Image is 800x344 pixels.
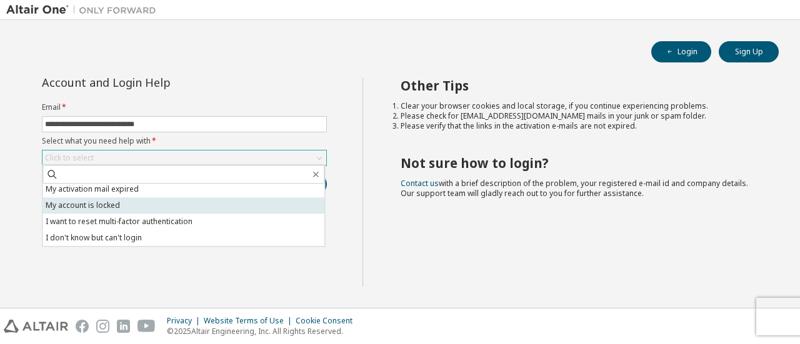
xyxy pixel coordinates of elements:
li: Please check for [EMAIL_ADDRESS][DOMAIN_NAME] mails in your junk or spam folder. [401,111,757,121]
label: Email [42,102,327,112]
li: My activation mail expired [42,181,324,197]
div: Account and Login Help [42,77,270,87]
button: Sign Up [719,41,779,62]
p: © 2025 Altair Engineering, Inc. All Rights Reserved. [167,326,360,337]
span: with a brief description of the problem, your registered e-mail id and company details. Our suppo... [401,178,748,199]
h2: Not sure how to login? [401,155,757,171]
img: Altair One [6,4,162,16]
a: Contact us [401,178,439,189]
div: Cookie Consent [296,316,360,326]
div: Click to select [45,153,94,163]
div: Privacy [167,316,204,326]
img: youtube.svg [137,320,156,333]
img: instagram.svg [96,320,109,333]
li: Clear your browser cookies and local storage, if you continue experiencing problems. [401,101,757,111]
img: altair_logo.svg [4,320,68,333]
div: Website Terms of Use [204,316,296,326]
label: Select what you need help with [42,136,327,146]
img: facebook.svg [76,320,89,333]
li: Please verify that the links in the activation e-mails are not expired. [401,121,757,131]
h2: Other Tips [401,77,757,94]
div: Click to select [42,150,326,165]
button: Login [651,41,711,62]
img: linkedin.svg [117,320,130,333]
